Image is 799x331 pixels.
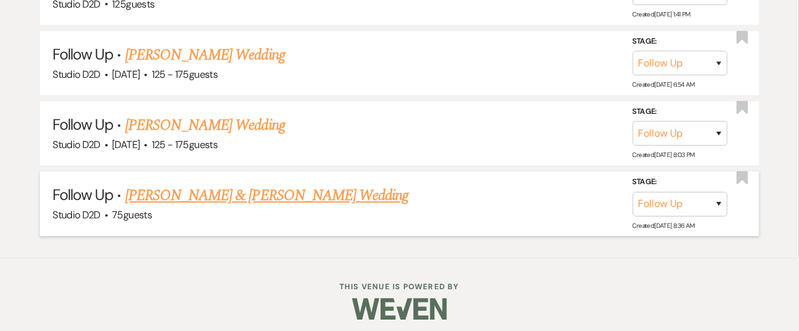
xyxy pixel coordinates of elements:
span: Created: [DATE] 8:36 AM [633,222,695,230]
img: Weven Logo [352,287,447,331]
a: [PERSON_NAME] Wedding [125,44,285,66]
span: [DATE] [112,138,140,151]
span: Follow Up [52,115,113,134]
span: 125 - 175 guests [152,68,217,81]
span: Studio D2D [52,138,101,151]
span: Studio D2D [52,68,101,81]
span: Follow Up [52,44,113,64]
span: 125 - 175 guests [152,138,217,151]
span: Studio D2D [52,208,101,222]
span: Created: [DATE] 6:54 AM [633,80,695,89]
a: [PERSON_NAME] Wedding [125,114,285,137]
span: Created: [DATE] 1:41 PM [633,10,690,18]
label: Stage: [633,105,728,119]
span: Created: [DATE] 8:03 PM [633,151,695,159]
span: [DATE] [112,68,140,81]
label: Stage: [633,35,728,49]
a: [PERSON_NAME] & [PERSON_NAME] Wedding [125,184,408,207]
span: Follow Up [52,185,113,204]
span: 75 guests [112,208,152,222]
label: Stage: [633,175,728,189]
